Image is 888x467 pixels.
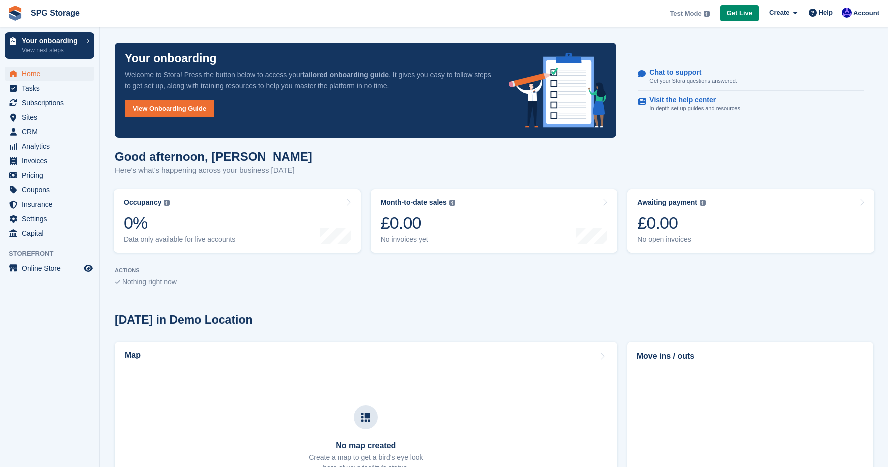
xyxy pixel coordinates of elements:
[638,91,864,118] a: Visit the help center In-depth set up guides and resources.
[124,198,161,207] div: Occupancy
[22,226,82,240] span: Capital
[449,200,455,206] img: icon-info-grey-7440780725fd019a000dd9b08b2336e03edf1995a4989e88bcd33f0948082b44.svg
[22,154,82,168] span: Invoices
[649,68,729,77] p: Chat to support
[819,8,833,18] span: Help
[122,278,177,286] span: Nothing right now
[9,249,99,259] span: Storefront
[22,46,81,55] p: View next steps
[5,226,94,240] a: menu
[627,189,874,253] a: Awaiting payment £0.00 No open invoices
[5,67,94,81] a: menu
[8,6,23,21] img: stora-icon-8386f47178a22dfd0bd8f6a31ec36ba5ce8667c1dd55bd0f319d3a0aa187defe.svg
[125,53,217,64] p: Your onboarding
[649,96,734,104] p: Visit the help center
[22,168,82,182] span: Pricing
[22,96,82,110] span: Subscriptions
[649,104,742,113] p: In-depth set up guides and resources.
[720,5,759,22] a: Get Live
[853,8,879,18] span: Account
[22,183,82,197] span: Coupons
[637,350,864,362] h2: Move ins / outs
[22,67,82,81] span: Home
[309,441,423,450] h3: No map created
[5,32,94,59] a: Your onboarding View next steps
[769,8,789,18] span: Create
[5,125,94,139] a: menu
[5,168,94,182] a: menu
[22,212,82,226] span: Settings
[700,200,706,206] img: icon-info-grey-7440780725fd019a000dd9b08b2336e03edf1995a4989e88bcd33f0948082b44.svg
[5,197,94,211] a: menu
[82,262,94,274] a: Preview store
[371,189,618,253] a: Month-to-date sales £0.00 No invoices yet
[381,235,455,244] div: No invoices yet
[5,183,94,197] a: menu
[22,139,82,153] span: Analytics
[115,313,253,327] h2: [DATE] in Demo Location
[638,63,864,91] a: Chat to support Get your Stora questions answered.
[22,37,81,44] p: Your onboarding
[115,165,312,176] p: Here's what's happening across your business [DATE]
[115,267,873,274] p: ACTIONS
[637,198,697,207] div: Awaiting payment
[704,11,710,17] img: icon-info-grey-7440780725fd019a000dd9b08b2336e03edf1995a4989e88bcd33f0948082b44.svg
[125,351,141,360] h2: Map
[5,154,94,168] a: menu
[670,9,701,19] span: Test Mode
[115,280,120,284] img: blank_slate_check_icon-ba018cac091ee9be17c0a81a6c232d5eb81de652e7a59be601be346b1b6ddf79.svg
[5,81,94,95] a: menu
[5,139,94,153] a: menu
[22,197,82,211] span: Insurance
[381,198,447,207] div: Month-to-date sales
[22,125,82,139] span: CRM
[22,110,82,124] span: Sites
[114,189,361,253] a: Occupancy 0% Data only available for live accounts
[5,261,94,275] a: menu
[124,213,235,233] div: 0%
[22,81,82,95] span: Tasks
[124,235,235,244] div: Data only available for live accounts
[125,69,493,91] p: Welcome to Stora! Press the button below to access your . It gives you easy to follow steps to ge...
[164,200,170,206] img: icon-info-grey-7440780725fd019a000dd9b08b2336e03edf1995a4989e88bcd33f0948082b44.svg
[5,212,94,226] a: menu
[637,213,706,233] div: £0.00
[27,5,84,21] a: SPG Storage
[115,150,312,163] h1: Good afternoon, [PERSON_NAME]
[842,8,852,18] img: Dominic Oldham
[302,71,389,79] strong: tailored onboarding guide
[125,100,214,117] a: View Onboarding Guide
[649,77,737,85] p: Get your Stora questions answered.
[22,261,82,275] span: Online Store
[509,53,607,128] img: onboarding-info-6c161a55d2c0e0a8cae90662b2fe09162a5109e8cc188191df67fb4f79e88e88.svg
[637,235,706,244] div: No open invoices
[381,213,455,233] div: £0.00
[5,96,94,110] a: menu
[361,413,370,422] img: map-icn-33ee37083ee616e46c38cad1a60f524a97daa1e2b2c8c0bc3eb3415660979fc1.svg
[5,110,94,124] a: menu
[727,8,752,18] span: Get Live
